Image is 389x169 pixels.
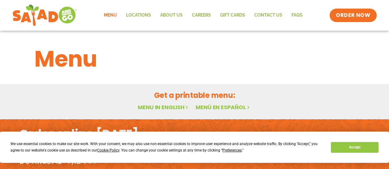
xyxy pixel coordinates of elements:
a: Menu in English [138,103,189,111]
button: Accept [331,142,378,153]
h2: Get a printable menu: [34,90,355,101]
a: FAQs [287,8,307,22]
a: GIFT CARDS [216,8,250,22]
h2: Order online [DATE] [19,126,138,141]
div: We use essential cookies to make our site work. With your consent, we may also use non-essential ... [10,141,324,154]
a: Menú en español [196,103,251,111]
h2: Download the app [19,151,98,168]
span: Preferences [222,148,242,152]
span: ORDER NOW [336,12,370,19]
a: ORDER NOW [330,9,376,22]
a: Contact Us [250,8,287,22]
a: About Us [156,8,187,22]
a: Careers [187,8,216,22]
span: Cookie Policy [97,148,119,152]
a: Menu [99,8,121,22]
a: Locations [121,8,156,22]
h1: Menu [34,42,355,75]
nav: Menu [99,8,307,22]
img: new-SAG-logo-768×292 [12,3,77,28]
